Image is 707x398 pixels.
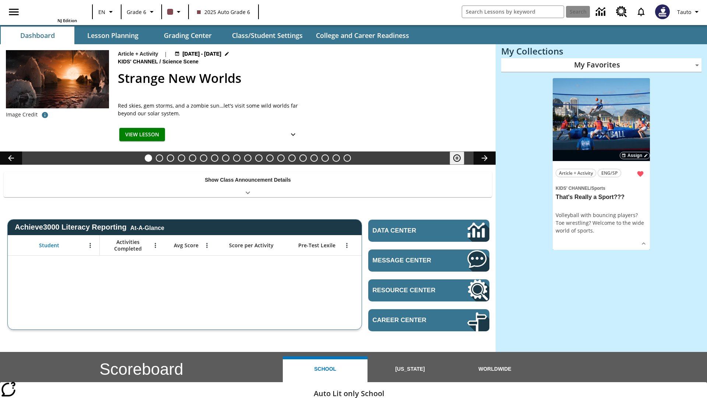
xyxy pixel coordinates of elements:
[6,111,38,118] p: Image Credit
[556,193,647,201] h3: That's Really a Sport???
[368,220,489,242] a: Data Center
[211,154,218,162] button: Slide 7 The Last Homesteaders
[85,240,96,251] button: Open Menu
[501,46,701,56] h3: My Collections
[226,27,309,44] button: Class/Student Settings
[151,27,225,44] button: Grading Center
[677,8,691,16] span: Tauto
[310,27,415,44] button: College and Career Readiness
[255,154,263,162] button: Slide 11 The Invasion of the Free CD
[651,2,674,21] button: Select a new avatar
[173,50,231,58] button: Aug 24 - Aug 24 Choose Dates
[150,240,161,251] button: Open Menu
[299,154,307,162] button: Slide 15 Cooking Up Native Traditions
[344,154,351,162] button: Slide 19 The Constitution's Balancing Act
[333,154,340,162] button: Slide 18 Point of View
[76,27,150,44] button: Lesson Planning
[634,167,647,181] button: Remove from Favorites
[164,5,186,18] button: Class color is dark brown. Change class color
[627,152,642,159] span: Assign
[277,154,285,162] button: Slide 13 Pre-release lesson
[601,169,618,177] span: ENG/SP
[553,78,650,250] div: lesson details
[556,169,596,177] button: Article + Activity
[6,50,109,108] img: Artist's concept of what it would be like to stand on the surface of the exoplanet TRAPPIST-1
[98,8,105,16] span: EN
[233,154,240,162] button: Slide 9 Attack of the Terrifying Tomatoes
[118,58,159,66] span: Kids' Channel
[501,58,701,72] div: My Favorites
[620,152,650,159] button: Assign Choose Dates
[244,154,252,162] button: Slide 10 Fashion Forward in Ancient Rome
[556,184,647,192] span: Topic: Kids' Channel/Sports
[189,154,196,162] button: Slide 5 Dirty Jobs Kids Had To Do
[462,6,564,18] input: search field
[156,154,163,162] button: Slide 2 Taking Movies to the X-Dimension
[15,223,164,231] span: Achieve3000 Literacy Reporting
[201,240,212,251] button: Open Menu
[341,240,352,251] button: Open Menu
[286,128,300,142] button: Show Details
[167,154,174,162] button: Slide 3 All Aboard the Hyperloop?
[39,242,59,249] span: Student
[174,242,198,249] span: Avg Score
[205,176,291,184] p: Show Class Announcement Details
[373,287,445,294] span: Resource Center
[130,223,164,231] div: At-A-Glance
[373,227,442,234] span: Data Center
[200,154,207,162] button: Slide 6 Cars of the Future?
[450,151,472,165] div: Pause
[373,257,445,264] span: Message Center
[178,154,185,162] button: Slide 4 Do You Want Fries With That?
[590,186,591,191] span: /
[124,5,159,18] button: Grade: Grade 6, Select a grade
[118,50,158,58] p: Article + Activity
[29,2,77,23] div: Home
[222,154,229,162] button: Slide 8 Solar Power to the People
[118,102,302,117] div: Red skies, gem storms, and a zombie sun…let's visit some wild worlds far beyond our solar system.
[559,169,593,177] span: Article + Activity
[288,154,296,162] button: Slide 14 Career Lesson
[266,154,274,162] button: Slide 12 Mixed Practice: Citing Evidence
[598,169,621,177] button: ENG/SP
[674,5,704,18] button: Profile/Settings
[162,58,200,66] span: Science Scene
[612,2,632,22] a: Resource Center, Will open in new tab
[38,108,52,122] button: Credit: NASA/JPL-Caltech/T. Pyle
[145,154,152,162] button: Slide 1 Strange New Worlds
[159,59,161,64] span: /
[367,356,452,382] button: [US_STATE]
[283,356,367,382] button: School
[368,249,489,272] a: Message Center
[453,356,537,382] button: Worldwide
[119,128,165,142] button: View Lesson
[127,8,146,16] span: Grade 6
[29,3,77,18] a: Home
[373,317,445,324] span: Career Center
[591,2,612,22] a: Data Center
[4,172,492,197] div: Show Class Announcement Details
[474,151,496,165] button: Lesson carousel, Next
[556,186,590,191] span: Kids' Channel
[197,8,250,16] span: 2025 Auto Grade 6
[368,309,489,331] a: Career Center
[229,242,274,249] span: Score per Activity
[57,18,77,23] span: NJ Edition
[556,211,647,234] div: Volleyball with bouncing players? Toe wrestling? Welcome to the wide world of sports.
[118,69,487,88] h2: Strange New Worlds
[638,238,649,249] button: Show Details
[450,151,464,165] button: Pause
[298,242,335,249] span: Pre-Test Lexile
[368,279,489,301] a: Resource Center, Will open in new tab
[321,154,329,162] button: Slide 17 Remembering Justice O'Connor
[310,154,318,162] button: Slide 16 Hooray for Constitution Day!
[164,50,167,58] span: |
[3,1,25,23] button: Open side menu
[103,239,152,252] span: Activities Completed
[655,4,670,19] img: Avatar
[632,2,651,21] a: Notifications
[1,27,74,44] button: Dashboard
[591,186,605,191] span: Sports
[95,5,119,18] button: Language: EN, Select a language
